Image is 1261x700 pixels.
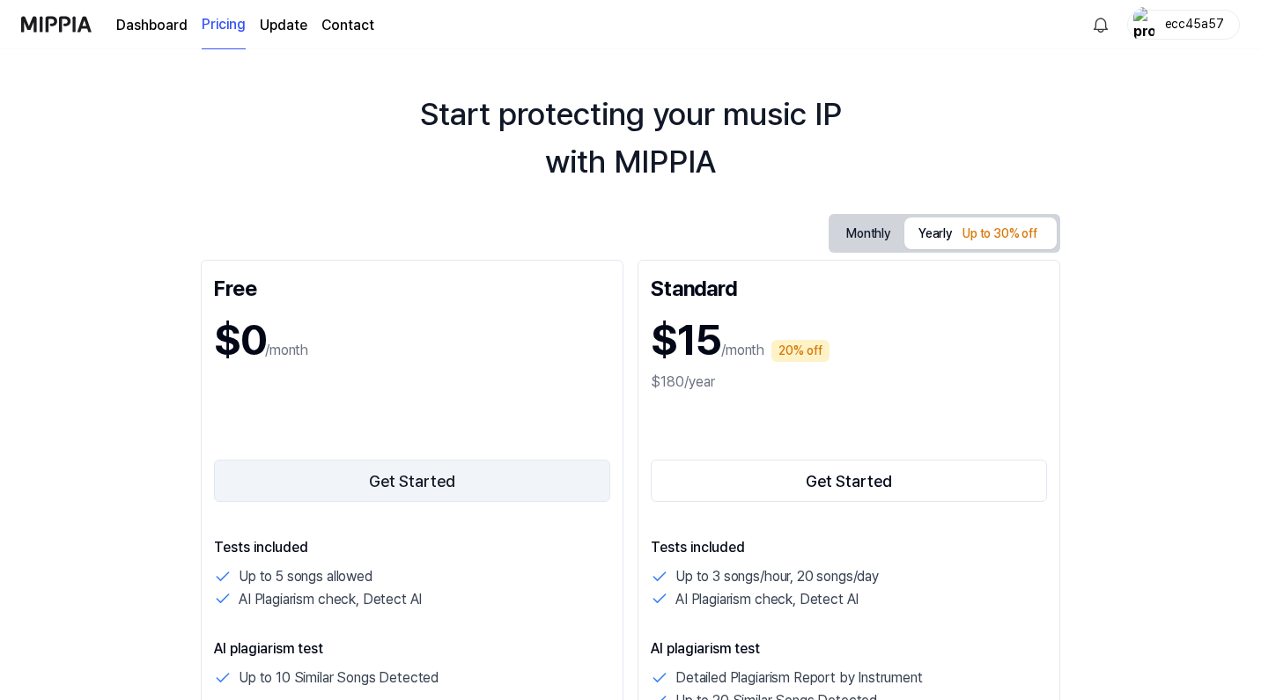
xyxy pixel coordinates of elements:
[260,15,307,36] a: Update
[1127,10,1240,40] button: profileecc45a57
[265,340,308,361] p: /month
[214,460,610,502] button: Get Started
[651,308,721,372] h1: $15
[675,565,879,588] p: Up to 3 songs/hour, 20 songs/day
[1160,14,1228,33] div: ecc45a57
[1090,14,1111,35] img: 알림
[214,537,610,558] p: Tests included
[651,537,1047,558] p: Tests included
[1133,7,1154,42] img: profile
[239,667,439,689] p: Up to 10 Similar Songs Detected
[651,372,1047,393] div: $180/year
[116,15,188,36] a: Dashboard
[675,667,923,689] p: Detailed Plagiarism Report by Instrument
[321,15,374,36] a: Contact
[214,273,610,301] div: Free
[832,217,904,250] button: Monthly
[239,565,372,588] p: Up to 5 songs allowed
[675,588,859,611] p: AI Plagiarism check, Detect AI
[239,588,422,611] p: AI Plagiarism check, Detect AI
[214,456,610,505] a: Get Started
[202,1,246,49] a: Pricing
[651,456,1047,505] a: Get Started
[651,460,1047,502] button: Get Started
[904,217,1057,249] button: Yearly
[957,221,1043,247] div: Up to 30% off
[651,273,1047,301] div: Standard
[214,638,610,659] p: AI plagiarism test
[214,308,265,372] h1: $0
[721,340,764,361] p: /month
[771,340,830,362] div: 20% off
[651,638,1047,659] p: AI plagiarism test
